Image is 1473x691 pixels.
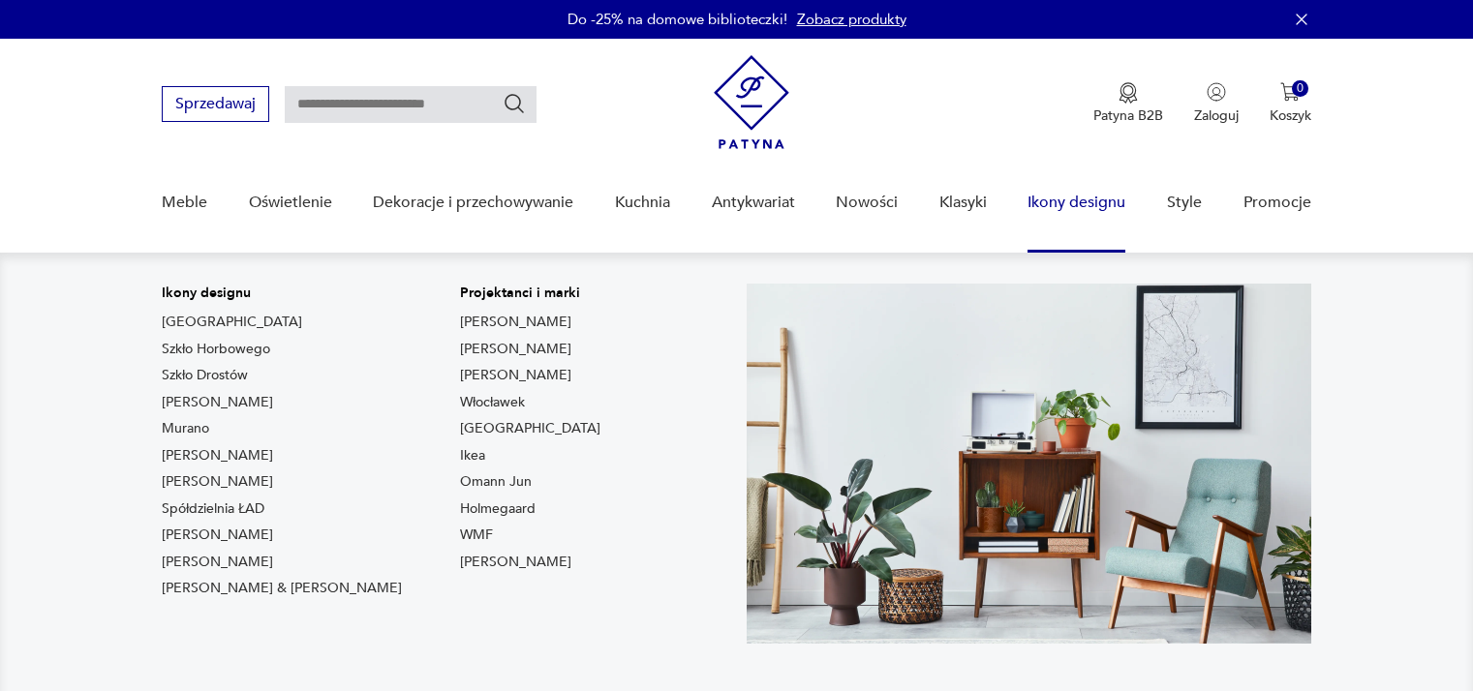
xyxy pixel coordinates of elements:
[162,446,273,466] a: [PERSON_NAME]
[460,553,571,572] a: [PERSON_NAME]
[1093,82,1163,125] a: Ikona medaluPatyna B2B
[1093,82,1163,125] button: Patyna B2B
[162,340,270,359] a: Szkło Horbowego
[797,10,906,29] a: Zobacz produkty
[373,165,573,240] a: Dekoracje i przechowywanie
[1194,82,1239,125] button: Zaloguj
[615,165,670,240] a: Kuchnia
[162,284,402,303] p: Ikony designu
[1093,106,1163,125] p: Patyna B2B
[460,526,493,545] a: WMF
[460,499,536,519] a: Holmegaard
[249,165,332,240] a: Oświetlenie
[162,472,273,492] a: [PERSON_NAME]
[162,366,248,385] a: Szkło Drostów
[1194,106,1239,125] p: Zaloguj
[568,10,787,29] p: Do -25% na domowe biblioteczki!
[460,340,571,359] a: [PERSON_NAME]
[460,472,532,492] a: Omann Jun
[1119,82,1138,104] img: Ikona medalu
[1207,82,1226,102] img: Ikonka użytkownika
[1243,165,1311,240] a: Promocje
[162,313,302,332] a: [GEOGRAPHIC_DATA]
[460,419,600,438] a: [GEOGRAPHIC_DATA]
[1028,165,1125,240] a: Ikony designu
[1270,106,1311,125] p: Koszyk
[1292,80,1308,97] div: 0
[712,165,795,240] a: Antykwariat
[1167,165,1202,240] a: Style
[1270,82,1311,125] button: 0Koszyk
[460,284,600,303] p: Projektanci i marki
[460,366,571,385] a: [PERSON_NAME]
[503,92,526,115] button: Szukaj
[162,393,273,412] a: [PERSON_NAME]
[162,165,207,240] a: Meble
[162,579,402,598] a: [PERSON_NAME] & [PERSON_NAME]
[836,165,898,240] a: Nowości
[162,553,273,572] a: [PERSON_NAME]
[162,526,273,545] a: [PERSON_NAME]
[1280,82,1300,102] img: Ikona koszyka
[747,284,1311,644] img: Meble
[714,55,789,149] img: Patyna - sklep z meblami i dekoracjami vintage
[162,419,209,438] a: Murano
[162,86,269,122] button: Sprzedawaj
[162,499,264,519] a: Spółdzielnia ŁAD
[460,446,485,466] a: Ikea
[460,393,525,412] a: Włocławek
[460,313,571,332] a: [PERSON_NAME]
[939,165,987,240] a: Klasyki
[162,99,269,112] a: Sprzedawaj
